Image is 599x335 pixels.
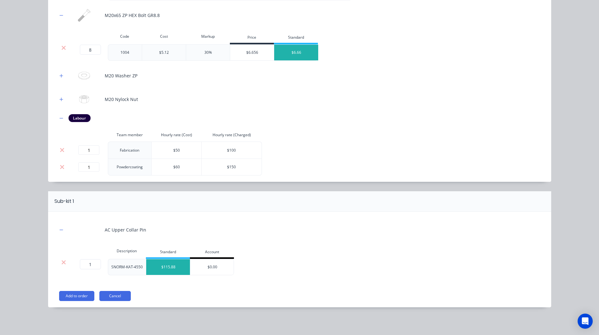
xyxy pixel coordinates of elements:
div: $5.12 [159,50,169,55]
span: $ 100 [227,148,236,153]
div: M20 Nylock Nut [105,96,138,103]
img: M20 Washer ZP [69,67,100,84]
button: Add to order [59,291,94,301]
div: $6.656 [230,45,274,60]
span: $ 50 [173,148,180,153]
input: ? [80,45,101,55]
img: M20x65 ZP HEX Bolt GR8.8 [69,7,100,24]
div: Standard [146,246,190,259]
div: Open Intercom Messenger [578,314,593,329]
th: Hourly rate (Charged) [202,128,262,142]
input: 0 [78,162,99,172]
div: $115.88 [146,259,190,275]
div: AC Upper Collar Pin [105,226,146,233]
div: Sub-kit 1 [54,198,74,205]
div: Price [230,32,274,44]
div: 30% [204,50,212,55]
div: $0.00 [190,259,234,275]
div: M20x65 ZP HEX Bolt GR8.8 [105,12,160,19]
div: Markup [186,30,230,43]
td: Powdercoating [108,159,152,176]
input: 0 [78,145,99,155]
th: Team member [108,128,152,142]
img: M20 Nylock Nut [69,91,100,108]
div: Code [108,30,142,43]
div: $6.66 [274,45,318,60]
span: $ 60 [173,164,180,170]
div: Description [108,245,146,257]
th: Hourly rate (Cost) [152,128,202,142]
button: Cancel [99,291,131,301]
td: Fabrication [108,142,152,159]
div: SNORM-KAT-4550 [108,259,146,275]
div: M20 Washer ZP [105,72,137,79]
div: Account [190,246,234,259]
div: Labour [69,114,91,122]
div: Standard [274,32,318,44]
input: ? [80,259,101,269]
div: Cost [142,30,186,43]
div: 1004 [108,44,142,61]
span: $ 150 [227,164,236,170]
